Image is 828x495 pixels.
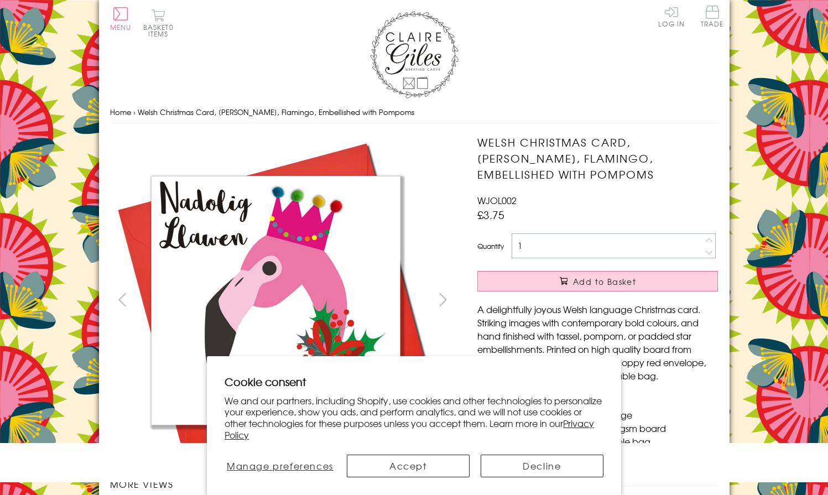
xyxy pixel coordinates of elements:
span: Welsh Christmas Card, [PERSON_NAME], Flamingo, Embellished with Pompoms [138,107,414,117]
span: WJOL002 [477,194,517,207]
button: Basket0 items [143,9,174,37]
nav: breadcrumbs [110,101,718,124]
h2: Cookie consent [225,374,603,389]
a: Privacy Policy [225,416,594,441]
img: Claire Giles Greetings Cards [370,11,459,98]
h1: Welsh Christmas Card, [PERSON_NAME], Flamingo, Embellished with Pompoms [477,134,718,182]
label: Quantity [477,241,504,251]
button: Menu [110,7,132,30]
p: We and our partners, including Shopify, use cookies and other technologies to personalize your ex... [225,395,603,441]
img: Welsh Christmas Card, Nadolig Llawen, Flamingo, Embellished with Pompoms [455,134,787,466]
button: Add to Basket [477,271,718,291]
span: Manage preferences [227,459,334,472]
a: Home [110,107,131,117]
span: Trade [701,6,724,27]
button: next [430,287,455,312]
span: Add to Basket [573,276,636,287]
button: Manage preferences [225,455,335,477]
h3: More views [110,477,456,491]
button: Accept [347,455,470,477]
a: Trade [701,6,724,29]
p: A delightfully joyous Welsh language Christmas card. Striking images with contemporary bold colou... [477,303,718,382]
button: prev [110,287,135,312]
a: Log In [658,6,685,27]
span: › [133,107,136,117]
span: Menu [110,22,132,32]
span: £3.75 [477,207,504,222]
button: Decline [481,455,603,477]
img: Welsh Christmas Card, Nadolig Llawen, Flamingo, Embellished with Pompoms [110,134,441,466]
span: 0 items [148,22,174,39]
